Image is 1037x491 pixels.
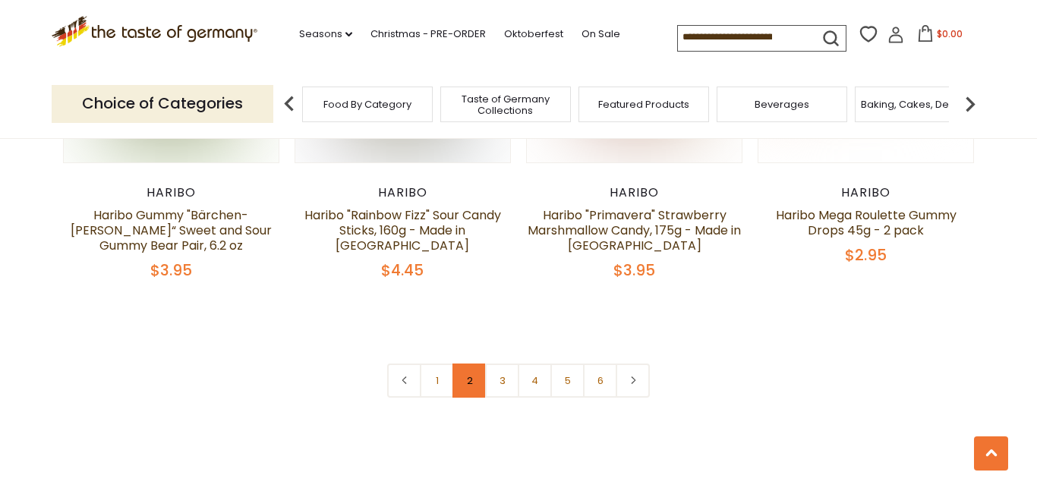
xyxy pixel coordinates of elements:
[598,99,689,110] a: Featured Products
[845,244,887,266] span: $2.95
[71,206,272,254] a: Haribo Gummy "Bärchen-[PERSON_NAME]“ Sweet and Sour Gummy Bear Pair, 6.2 oz
[518,364,552,398] a: 4
[613,260,655,281] span: $3.95
[583,364,617,398] a: 6
[52,85,273,122] p: Choice of Categories
[370,26,486,42] a: Christmas - PRE-ORDER
[274,89,304,119] img: previous arrow
[582,26,620,42] a: On Sale
[485,364,519,398] a: 3
[445,93,566,116] a: Taste of Germany Collections
[150,260,192,281] span: $3.95
[528,206,741,254] a: Haribo "Primavera" Strawberry Marshmallow Candy, 175g - Made in [GEOGRAPHIC_DATA]
[907,25,972,48] button: $0.00
[452,364,487,398] a: 2
[758,185,974,200] div: Haribo
[550,364,585,398] a: 5
[755,99,809,110] a: Beverages
[955,89,985,119] img: next arrow
[526,185,742,200] div: Haribo
[323,99,411,110] a: Food By Category
[861,99,979,110] a: Baking, Cakes, Desserts
[504,26,563,42] a: Oktoberfest
[420,364,454,398] a: 1
[63,185,279,200] div: Haribo
[381,260,424,281] span: $4.45
[299,26,352,42] a: Seasons
[776,206,957,239] a: Haribo Mega Roulette Gummy Drops 45g - 2 pack
[295,185,511,200] div: Haribo
[937,27,963,40] span: $0.00
[304,206,501,254] a: Haribo "Rainbow Fizz" Sour Candy Sticks, 160g - Made in [GEOGRAPHIC_DATA]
